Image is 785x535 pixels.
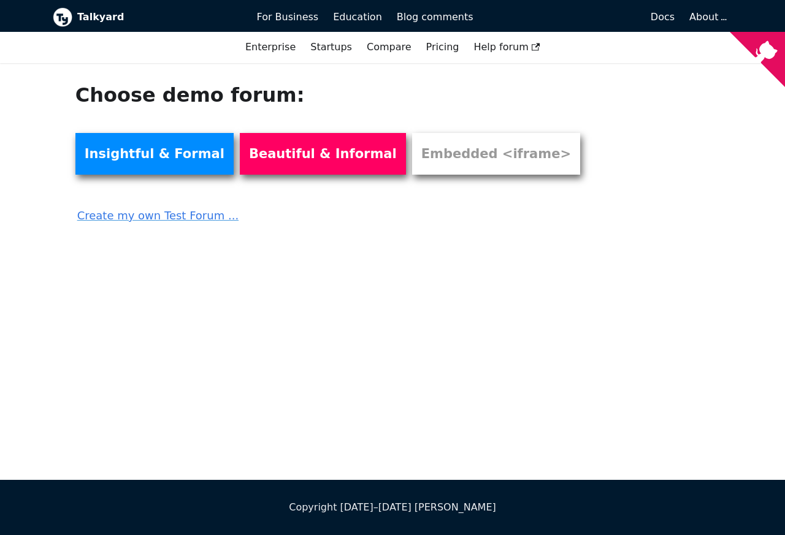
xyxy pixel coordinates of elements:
a: Embedded <iframe> [412,133,580,175]
a: Startups [303,37,359,58]
a: For Business [250,7,326,28]
span: Education [333,11,382,23]
a: Help forum [466,37,547,58]
a: Blog comments [389,7,481,28]
a: Pricing [419,37,467,58]
a: Create my own Test Forum ... [75,198,579,225]
b: Talkyard [77,9,240,25]
a: Education [326,7,389,28]
span: For Business [257,11,319,23]
span: Docs [651,11,675,23]
span: Blog comments [397,11,473,23]
a: Insightful & Formal [75,133,234,175]
a: Enterprise [238,37,303,58]
a: Talkyard logoTalkyard [53,7,240,27]
img: Talkyard logo [53,7,72,27]
h1: Choose demo forum: [75,83,579,107]
a: About [689,11,725,23]
a: Compare [367,41,412,53]
a: Docs [481,7,683,28]
span: Help forum [473,41,540,53]
div: Copyright [DATE]–[DATE] [PERSON_NAME] [53,499,732,515]
a: Beautiful & Informal [240,133,406,175]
